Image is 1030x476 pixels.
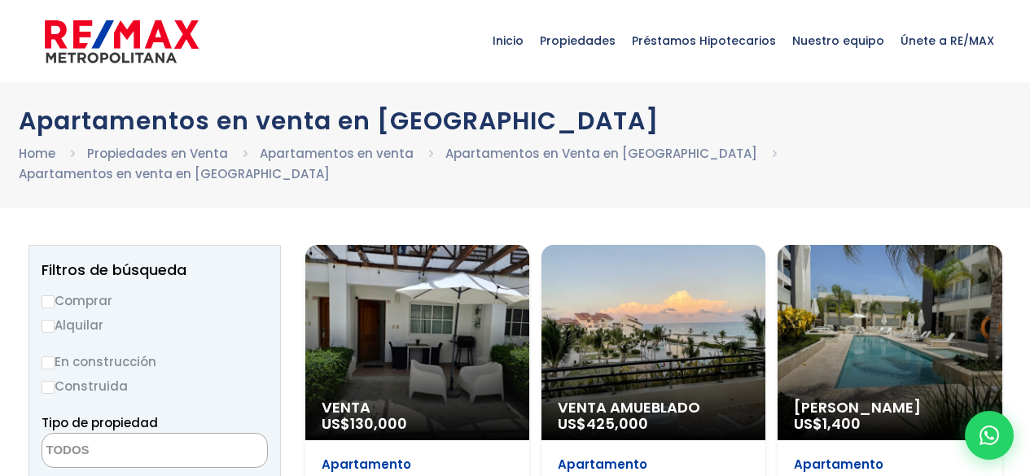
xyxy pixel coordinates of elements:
span: Tipo de propiedad [42,414,158,431]
label: Alquilar [42,315,268,335]
a: Propiedades en Venta [87,145,228,162]
span: Préstamos Hipotecarios [624,16,784,65]
input: En construcción [42,356,55,369]
label: Comprar [42,290,268,311]
textarea: Search [42,434,200,469]
a: Apartamentos en Venta en [GEOGRAPHIC_DATA] [445,145,757,162]
p: Apartamento [558,456,749,473]
a: Home [19,145,55,162]
span: 130,000 [350,413,407,434]
input: Alquilar [42,320,55,333]
input: Construida [42,381,55,394]
span: 1,400 [822,413,861,434]
span: [PERSON_NAME] [794,400,985,416]
li: Apartamentos en venta en [GEOGRAPHIC_DATA] [19,164,330,184]
span: US$ [558,413,648,434]
img: remax-metropolitana-logo [45,17,199,66]
label: En construcción [42,352,268,372]
p: Apartamento [322,456,513,473]
span: US$ [322,413,407,434]
span: Inicio [484,16,532,65]
span: 425,000 [586,413,648,434]
span: Únete a RE/MAX [892,16,1002,65]
span: Propiedades [532,16,624,65]
span: Venta [322,400,513,416]
label: Construida [42,376,268,396]
h2: Filtros de búsqueda [42,262,268,278]
p: Apartamento [794,456,985,473]
span: US$ [794,413,861,434]
span: Venta Amueblado [558,400,749,416]
a: Apartamentos en venta [260,145,414,162]
input: Comprar [42,295,55,308]
span: Nuestro equipo [784,16,892,65]
h1: Apartamentos en venta en [GEOGRAPHIC_DATA] [19,107,1012,135]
